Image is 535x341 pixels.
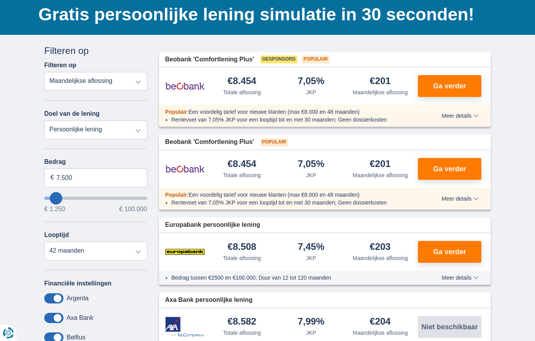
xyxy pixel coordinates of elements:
div: Maandelijkse aflossing [352,329,408,337]
div: JKP [306,171,316,179]
div: Filteren op [44,44,147,57]
div: Maandelijkse aflossing [352,254,408,262]
div: Totale aflossing [223,254,261,262]
span: Populair [165,109,187,115]
span: Meer details [442,196,479,201]
span: Ga verder [433,248,466,255]
label: Looptijd [44,232,69,239]
div: 7,45% [298,242,324,253]
div: €201 [370,159,390,170]
div: €8.454 [228,76,256,87]
div: 7,05% [298,159,324,170]
span: Beobank 'Comfortlening Plus' [165,55,254,64]
span: Meer details [442,113,479,118]
div: Totale aflossing [223,171,261,179]
button: Ga verder [418,241,481,263]
span: Europabank persoonlijke lening [165,221,260,230]
li: Bedrag tussen €2500 en €100.000; Duur van 12 tot 120 maanden [172,274,413,282]
label: Filteren op [44,62,76,69]
li: Rentevoet van 7,05% JKP voor een looptijd tot en met 30 maanden; Geen dossierkosten [172,116,413,124]
span: Populair [165,192,187,198]
div: JKP [306,329,316,337]
button: Ga verder [418,75,481,97]
span: Ga verder [433,83,466,90]
span: € 100.000 [119,206,147,212]
img: product.pl.alt Europabank [165,242,204,262]
button: Ga verder [418,158,481,180]
span: Meer details [442,275,479,280]
div: €204 [370,317,390,327]
input: wantToBorrow [44,197,147,200]
label: Doel van de lening [44,110,99,117]
span: € [51,173,54,182]
span: Beobank 'Comfortlening Plus' [165,138,254,147]
span: Populair [302,56,329,63]
span: € 1.250 [44,206,65,212]
button: Meer details [436,196,484,202]
div: : [159,191,419,199]
span: Gesponsord [260,56,297,63]
div: €8.582 [228,317,256,327]
label: Bedrag [44,158,147,165]
div: JKP [306,88,316,96]
span: Een voordelig tarief voor nieuwe klanten (max €8.000 en 48 maanden) [188,192,360,198]
label: Argenta [67,295,89,302]
div: Totale aflossing [223,88,261,96]
button: Meer details [436,275,484,281]
span: Axa Bank persoonlijke lening [165,296,253,305]
span: Niet beschikbaar [421,323,478,330]
button: Meer details [436,113,484,119]
div: 7,05% [298,76,324,87]
label: Axa Bank [67,314,93,321]
img: product.pl.alt Beobank [165,76,204,96]
span: Een voordelig tarief voor nieuwe klanten (max €8.000 en 48 maanden) [188,109,360,115]
div: €8.454 [228,159,256,170]
div: €201 [370,76,390,87]
label: Financiële instellingen [44,280,112,287]
button: Niet beschikbaar [418,316,481,338]
label: Belfius [67,334,85,341]
h1: Gratis persoonlijke lening simulatie in 30 seconden! [38,2,491,27]
span: Ga verder [433,165,466,172]
img: product.pl.alt Axa Bank [165,317,204,337]
div: €203 [370,242,390,253]
li: Rentevoet van 7,05% JKP voor een looptijd tot en met 30 maanden; Geen dossierkosten [172,199,413,206]
div: Maandelijkse aflossing [352,88,408,96]
div: JKP [306,254,316,262]
div: 7,99% [298,317,324,327]
div: Totale aflossing [223,329,261,337]
img: product.pl.alt Beobank [165,159,204,179]
div: : [159,108,419,116]
div: €8.508 [228,242,256,253]
div: Maandelijkse aflossing [352,171,408,179]
span: Populair [260,138,288,146]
